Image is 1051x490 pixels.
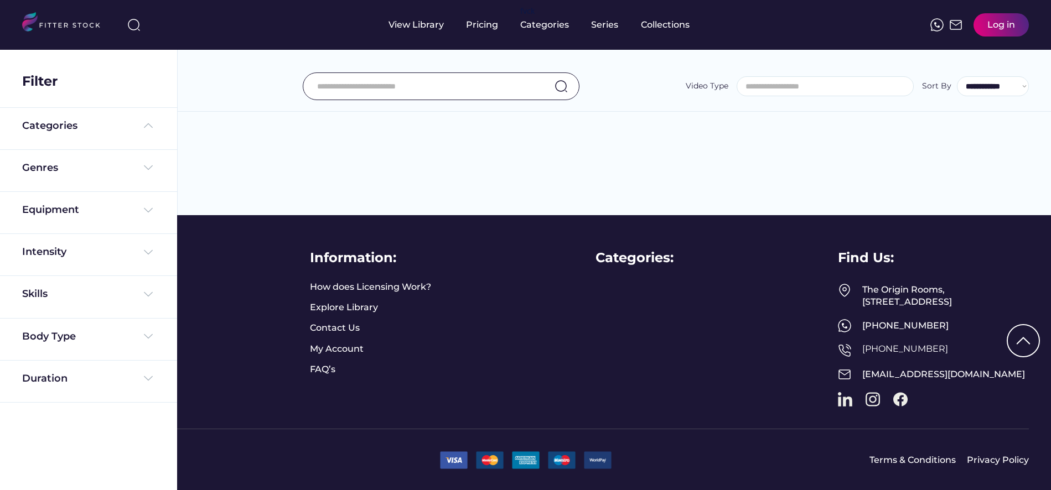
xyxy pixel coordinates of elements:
[142,288,155,301] img: Frame%20%284%29.svg
[22,203,79,217] div: Equipment
[466,19,498,31] div: Pricing
[512,451,540,468] img: 22.png
[548,451,576,468] img: 3.png
[142,246,155,259] img: Frame%20%284%29.svg
[862,369,1025,379] a: [EMAIL_ADDRESS][DOMAIN_NAME]
[476,451,504,468] img: 2.png
[922,81,951,92] div: Sort By
[310,281,431,293] a: How does Licensing Work?
[22,12,110,35] img: LOGO.svg
[686,81,728,92] div: Video Type
[310,301,378,314] a: Explore Library
[142,204,155,217] img: Frame%20%284%29.svg
[127,18,141,32] img: search-normal%203.svg
[596,248,674,267] div: Categories:
[520,6,535,17] div: fvck
[22,454,432,466] a: FITTER STOCK © 2023
[142,119,155,132] img: Frame%20%285%29.svg
[22,245,66,259] div: Intensity
[1008,325,1039,356] img: Group%201000002322%20%281%29.svg
[838,319,851,332] img: meteor-icons_whatsapp%20%281%29.svg
[862,284,1029,309] div: The Origin Rooms, [STREET_ADDRESS]
[930,18,944,32] img: meteor-icons_whatsapp%20%281%29.svg
[869,454,956,466] a: Terms & Conditions
[862,343,948,354] a: [PHONE_NUMBER]
[22,287,50,301] div: Skills
[987,19,1015,31] div: Log in
[838,368,851,381] img: Frame%2051.svg
[862,320,1029,332] div: [PHONE_NUMBER]
[310,322,360,334] a: Contact Us
[22,119,77,133] div: Categories
[310,343,364,355] a: My Account
[967,454,1029,466] a: Privacy Policy
[838,343,851,357] img: Frame%2050.svg
[591,19,619,31] div: Series
[142,161,155,174] img: Frame%20%284%29.svg
[440,451,468,468] img: 1.png
[142,330,155,343] img: Frame%20%284%29.svg
[310,248,396,267] div: Information:
[22,330,76,343] div: Body Type
[838,284,851,297] img: Frame%2049.svg
[389,19,444,31] div: View Library
[555,80,568,93] img: search-normal.svg
[520,19,569,31] div: Categories
[584,451,612,468] img: 9.png
[949,18,962,32] img: Frame%2051.svg
[641,19,690,31] div: Collections
[22,72,58,91] div: Filter
[22,161,58,175] div: Genres
[838,248,894,267] div: Find Us:
[310,363,338,376] a: FAQ’s
[22,372,68,385] div: Duration
[142,372,155,385] img: Frame%20%284%29.svg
